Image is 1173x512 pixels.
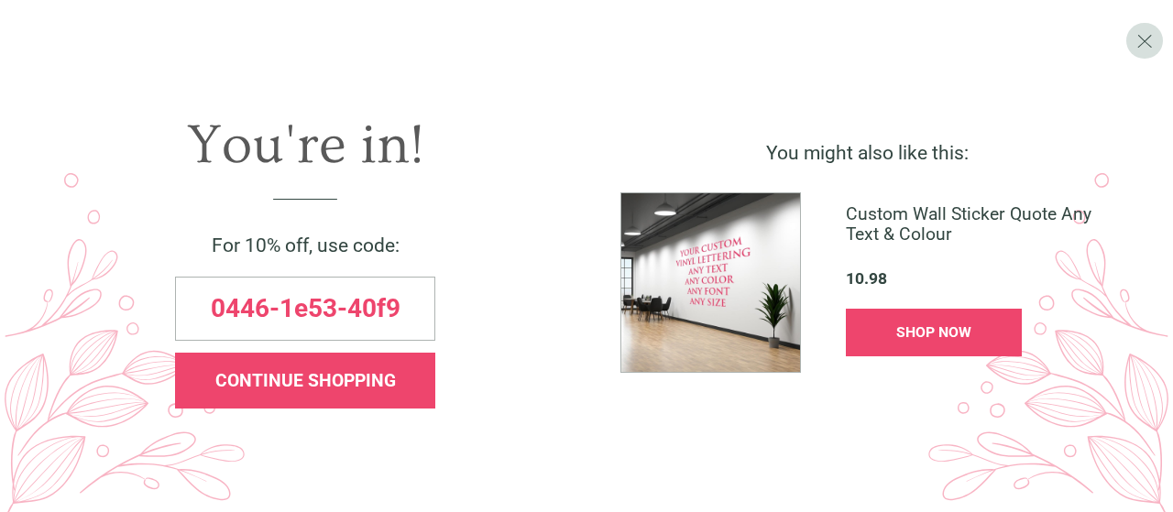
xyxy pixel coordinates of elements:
span: Custom Wall Sticker Quote Any Text & Colour [846,204,1115,243]
span: 0446-1e53-40f9 [211,296,400,321]
span: You're in! [187,114,423,177]
span: 10.98 [846,271,887,288]
span: CONTINUE SHOPPING [215,370,396,391]
span: For 10% off, use code: [212,234,400,256]
span: X [1136,28,1153,52]
span: You might also like this: [766,142,969,164]
span: SHOP NOW [896,323,971,341]
img: %5BWS-74142-XS-F-DI_1754659053552.jpg [620,192,801,373]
